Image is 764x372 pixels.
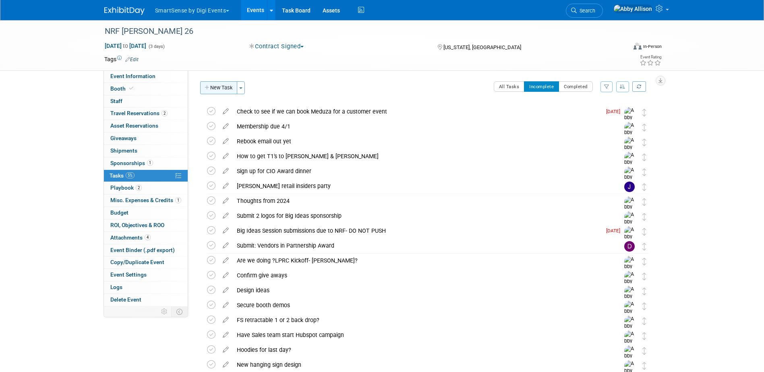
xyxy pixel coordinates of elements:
a: edit [219,287,233,294]
img: Abby Allison [624,122,636,151]
div: Event Format [579,42,662,54]
div: FS retractable 1 or 2 back drop? [233,313,608,327]
img: ExhibitDay [104,7,145,15]
img: Abby Allison [624,226,636,255]
img: Abby Allison [624,301,636,329]
td: Tags [104,55,139,63]
span: Travel Reservations [110,110,168,116]
img: Abby Allison [624,211,636,240]
div: In-Person [643,43,662,50]
div: Design ideas [233,283,608,297]
span: Staff [110,98,122,104]
i: Move task [642,362,646,370]
span: Event Settings [110,271,147,278]
td: Toggle Event Tabs [171,306,188,317]
button: Contract Signed [246,42,307,51]
a: edit [219,272,233,279]
span: 5% [126,172,135,178]
div: Secure booth demos [233,298,608,312]
i: Booth reservation complete [129,86,133,91]
div: New hanging sign design [233,358,608,372]
i: Move task [642,347,646,355]
a: edit [219,227,233,234]
span: 2 [161,110,168,116]
a: Delete Event [104,294,188,306]
a: edit [219,316,233,324]
a: edit [219,302,233,309]
img: Format-Inperson.png [634,43,642,50]
img: Abby Allison [624,107,636,136]
a: Edit [125,57,139,62]
a: edit [219,182,233,190]
i: Move task [642,228,646,236]
i: Move task [642,213,646,221]
a: Event Information [104,70,188,83]
i: Move task [642,302,646,310]
a: Asset Reservations [104,120,188,132]
a: edit [219,138,233,145]
a: Playbook2 [104,182,188,194]
img: Abby Allison [624,316,636,344]
i: Move task [642,332,646,340]
span: Tasks [110,172,135,179]
span: Delete Event [110,296,141,303]
img: Abby Allison [624,271,636,300]
i: Move task [642,183,646,191]
span: [DATE] [DATE] [104,42,147,50]
button: Completed [559,81,593,92]
td: Personalize Event Tab Strip [157,306,172,317]
span: Budget [110,209,128,216]
a: Misc. Expenses & Credits1 [104,194,188,207]
div: NRF [PERSON_NAME] 26 [102,24,615,39]
span: Playbook [110,184,142,191]
span: [US_STATE], [GEOGRAPHIC_DATA] [443,44,521,50]
span: 1 [147,160,153,166]
span: Booth [110,85,135,92]
i: Move task [642,124,646,131]
span: Logs [110,284,122,290]
div: Membership due 4/1 [233,120,608,133]
a: Search [566,4,603,18]
a: edit [219,346,233,353]
span: Sponsorships [110,160,153,166]
span: Shipments [110,147,137,154]
a: Budget [104,207,188,219]
span: 2 [136,185,142,191]
span: Asset Reservations [110,122,158,129]
a: Shipments [104,145,188,157]
img: Abby Allison [624,286,636,314]
span: Search [577,8,595,14]
span: ROI, Objectives & ROO [110,222,164,228]
span: Giveaways [110,135,137,141]
div: [PERSON_NAME] retail insiders party [233,179,608,193]
a: Staff [104,95,188,107]
a: Booth [104,83,188,95]
a: Refresh [632,81,646,92]
a: Attachments4 [104,232,188,244]
i: Move task [642,153,646,161]
div: Event Rating [640,55,661,59]
a: ROI, Objectives & ROO [104,219,188,231]
div: Rebook email out yet [233,134,608,148]
a: Tasks5% [104,170,188,182]
i: Move task [642,287,646,295]
a: edit [219,257,233,264]
a: Sponsorships1 [104,157,188,169]
span: 1 [175,197,181,203]
img: Dan Tiernan [624,241,635,252]
a: Copy/Duplicate Event [104,256,188,269]
div: Submit: Vendors in Partnership Award [233,239,608,252]
div: Sign up for CIO Award dinner [233,164,608,178]
a: Giveaways [104,132,188,145]
i: Move task [642,168,646,176]
span: Misc. Expenses & Credits [110,197,181,203]
span: Event Information [110,73,155,79]
span: Copy/Duplicate Event [110,259,164,265]
img: Jeff Eltringham [624,182,635,192]
a: edit [219,123,233,130]
img: Abby Allison [613,4,652,13]
div: Hoodies for last day? [233,343,608,357]
i: Move task [642,109,646,116]
div: Submit 2 logos for Big Ideas sponsorship [233,209,608,223]
span: Event Binder (.pdf export) [110,247,175,253]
